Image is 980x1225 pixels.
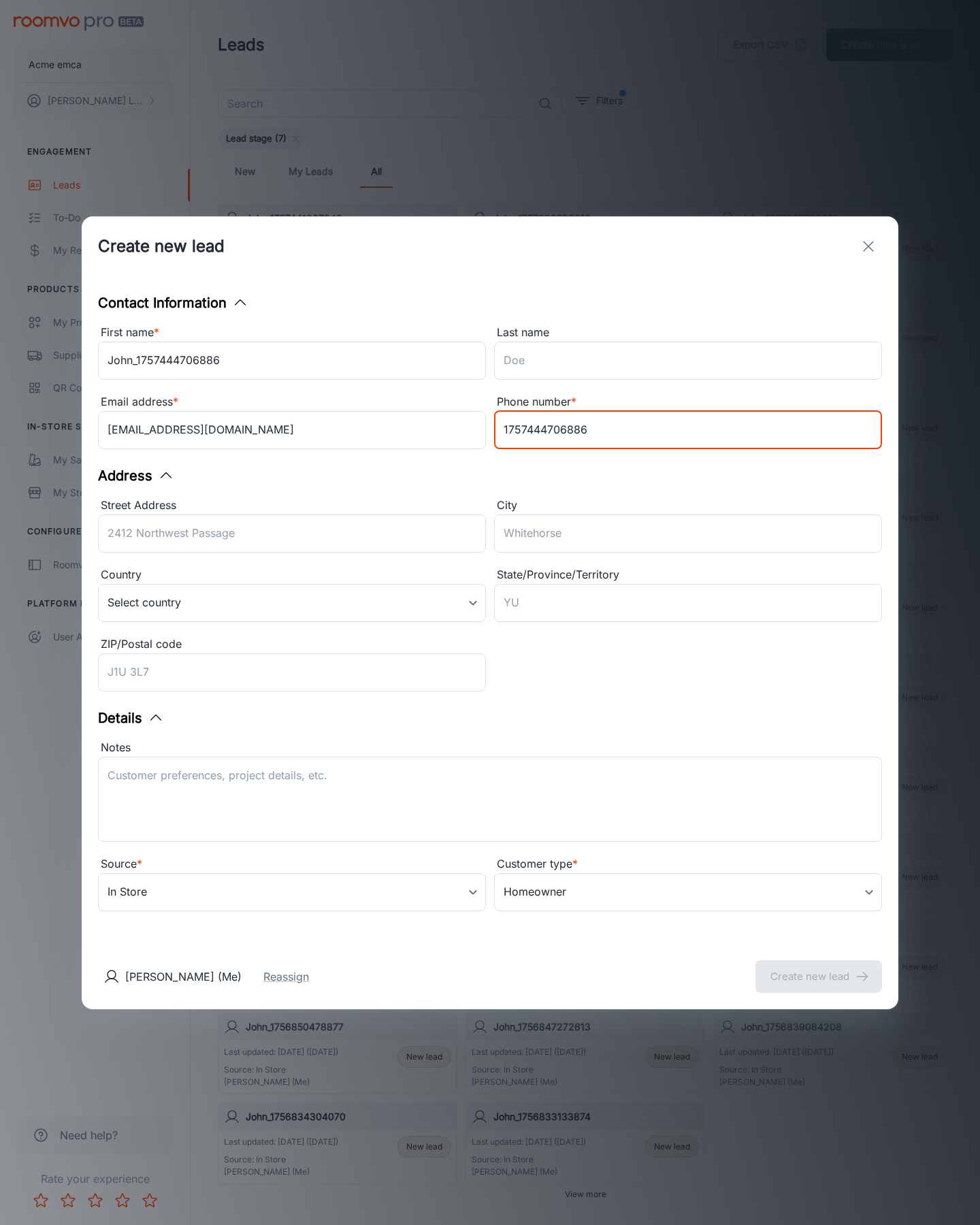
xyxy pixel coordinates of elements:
[494,324,882,342] div: Last name
[263,968,309,985] button: Reassign
[494,855,882,873] div: Customer type
[494,584,882,622] input: YU
[494,873,882,911] div: Homeowner
[494,497,882,514] div: City
[98,234,225,259] h1: Create new lead
[98,708,164,728] button: Details
[855,233,882,260] button: exit
[98,584,486,622] div: Select country
[494,342,882,380] input: Doe
[98,653,486,691] input: J1U 3L7
[98,855,486,873] div: Source
[494,393,882,411] div: Phone number
[98,293,248,313] button: Contact Information
[98,497,486,514] div: Street Address
[98,411,486,449] input: myname@example.com
[98,324,486,342] div: First name
[125,968,242,985] p: [PERSON_NAME] (Me)
[98,739,882,757] div: Notes
[98,873,486,911] div: In Store
[494,514,882,553] input: Whitehorse
[98,342,486,380] input: John
[98,465,174,486] button: Address
[494,566,882,584] div: State/Province/Territory
[98,514,486,553] input: 2412 Northwest Passage
[98,566,486,584] div: Country
[494,411,882,449] input: +1 439-123-4567
[98,393,486,411] div: Email address
[98,636,486,653] div: ZIP/Postal code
